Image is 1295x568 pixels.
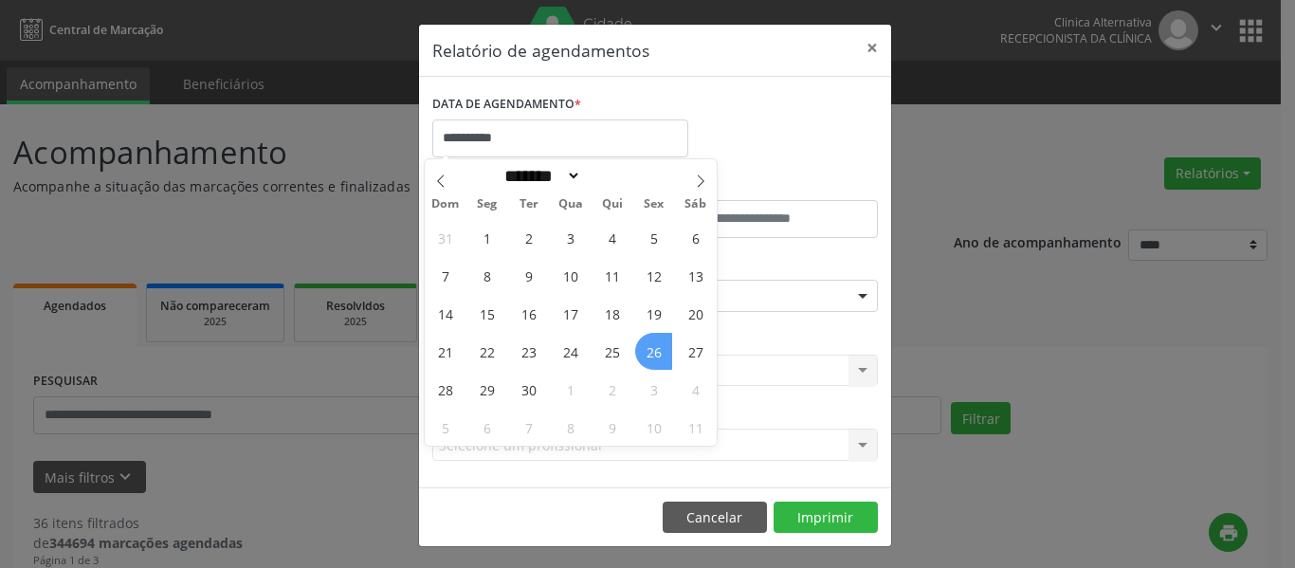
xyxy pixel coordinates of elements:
[510,295,547,332] span: Setembro 16, 2025
[635,257,672,294] span: Setembro 12, 2025
[427,257,464,294] span: Setembro 7, 2025
[432,90,581,119] label: DATA DE AGENDAMENTO
[635,333,672,370] span: Setembro 26, 2025
[593,219,630,256] span: Setembro 4, 2025
[498,166,581,186] select: Month
[675,198,717,211] span: Sáb
[677,333,714,370] span: Setembro 27, 2025
[593,295,630,332] span: Setembro 18, 2025
[635,219,672,256] span: Setembro 5, 2025
[774,502,878,534] button: Imprimir
[550,198,592,211] span: Qua
[552,219,589,256] span: Setembro 3, 2025
[677,219,714,256] span: Setembro 6, 2025
[510,371,547,408] span: Setembro 30, 2025
[633,198,675,211] span: Sex
[677,257,714,294] span: Setembro 13, 2025
[677,295,714,332] span: Setembro 20, 2025
[552,295,589,332] span: Setembro 17, 2025
[592,198,633,211] span: Qui
[427,333,464,370] span: Setembro 21, 2025
[468,409,505,446] span: Outubro 6, 2025
[510,409,547,446] span: Outubro 7, 2025
[660,171,878,200] label: ATÉ
[510,257,547,294] span: Setembro 9, 2025
[552,257,589,294] span: Setembro 10, 2025
[552,371,589,408] span: Outubro 1, 2025
[468,219,505,256] span: Setembro 1, 2025
[508,198,550,211] span: Ter
[635,295,672,332] span: Setembro 19, 2025
[552,409,589,446] span: Outubro 8, 2025
[427,409,464,446] span: Outubro 5, 2025
[466,198,508,211] span: Seg
[593,333,630,370] span: Setembro 25, 2025
[468,257,505,294] span: Setembro 8, 2025
[853,25,891,71] button: Close
[468,295,505,332] span: Setembro 15, 2025
[427,219,464,256] span: Agosto 31, 2025
[593,257,630,294] span: Setembro 11, 2025
[635,409,672,446] span: Outubro 10, 2025
[427,295,464,332] span: Setembro 14, 2025
[468,371,505,408] span: Setembro 29, 2025
[593,409,630,446] span: Outubro 9, 2025
[552,333,589,370] span: Setembro 24, 2025
[468,333,505,370] span: Setembro 22, 2025
[677,371,714,408] span: Outubro 4, 2025
[581,166,644,186] input: Year
[425,198,466,211] span: Dom
[510,219,547,256] span: Setembro 2, 2025
[635,371,672,408] span: Outubro 3, 2025
[432,38,649,63] h5: Relatório de agendamentos
[510,333,547,370] span: Setembro 23, 2025
[593,371,630,408] span: Outubro 2, 2025
[427,371,464,408] span: Setembro 28, 2025
[663,502,767,534] button: Cancelar
[677,409,714,446] span: Outubro 11, 2025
